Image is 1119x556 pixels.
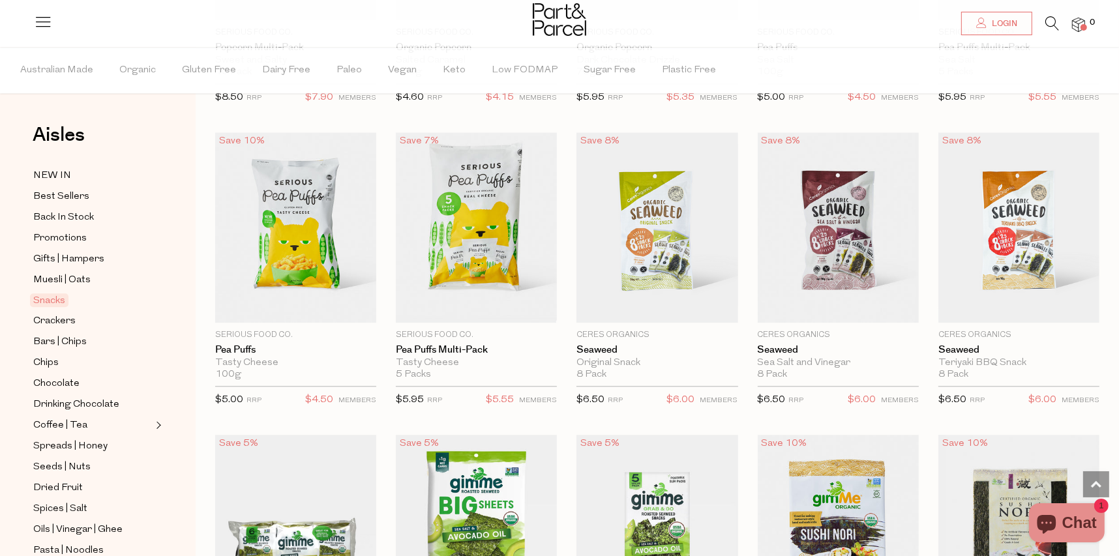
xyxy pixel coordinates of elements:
[20,48,93,93] span: Australian Made
[33,501,87,517] span: Spices | Salt
[938,395,966,405] span: $6.50
[33,168,71,184] span: NEW IN
[33,334,87,350] span: Bars | Chips
[667,392,695,409] span: $6.00
[758,93,786,102] span: $5.00
[33,417,152,433] a: Coffee | Tea
[305,89,333,106] span: $7.90
[33,125,85,158] a: Aisles
[789,397,804,404] small: RRP
[758,329,919,341] p: Ceres Organics
[608,95,623,102] small: RRP
[881,95,919,102] small: MEMBERS
[33,480,152,496] a: Dried Fruit
[1086,17,1098,29] span: 0
[938,357,1099,369] div: Teriyaki BBQ Snack
[33,521,152,538] a: Oils | Vinegar | Ghee
[336,48,362,93] span: Paleo
[667,89,695,106] span: $5.35
[396,132,443,150] div: Save 7%
[396,93,424,102] span: $4.60
[33,251,152,267] a: Gifts | Hampers
[938,132,1099,323] img: Seaweed
[33,168,152,184] a: NEW IN
[576,93,604,102] span: $5.95
[33,396,152,413] a: Drinking Chocolate
[33,460,91,475] span: Seeds | Nuts
[758,369,788,381] span: 8 Pack
[396,132,557,323] img: Pea Puffs Multi-Pack
[576,329,738,341] p: Ceres Organics
[262,48,310,93] span: Dairy Free
[970,397,985,404] small: RRP
[33,272,91,288] span: Muesli | Oats
[758,132,805,150] div: Save 8%
[33,272,152,288] a: Muesli | Oats
[938,93,966,102] span: $5.95
[662,48,716,93] span: Plastic Free
[33,314,76,329] span: Crackers
[938,435,992,452] div: Save 10%
[215,357,376,369] div: Tasty Cheese
[33,230,152,246] a: Promotions
[758,435,811,452] div: Save 10%
[153,417,162,433] button: Expand/Collapse Coffee | Tea
[1028,89,1056,106] span: $5.55
[758,344,919,356] a: Seaweed
[215,344,376,356] a: Pea Puffs
[1062,397,1099,404] small: MEMBERS
[33,189,89,205] span: Best Sellers
[492,48,558,93] span: Low FODMAP
[215,132,376,323] img: Pea Puffs
[33,188,152,205] a: Best Sellers
[576,395,604,405] span: $6.50
[119,48,156,93] span: Organic
[33,438,152,454] a: Spreads | Honey
[33,252,104,267] span: Gifts | Hampers
[215,329,376,341] p: Serious Food Co.
[519,397,557,404] small: MEMBERS
[33,355,59,371] span: Chips
[881,397,919,404] small: MEMBERS
[938,344,1099,356] a: Seaweed
[700,397,738,404] small: MEMBERS
[576,435,623,452] div: Save 5%
[33,439,108,454] span: Spreads | Honey
[338,397,376,404] small: MEMBERS
[576,132,738,323] img: Seaweed
[533,3,586,36] img: Part&Parcel
[1028,392,1056,409] span: $6.00
[33,375,152,392] a: Chocolate
[396,369,431,381] span: 5 Packs
[427,95,442,102] small: RRP
[938,369,968,381] span: 8 Pack
[758,357,919,369] div: Sea Salt and Vinegar
[584,48,636,93] span: Sugar Free
[33,334,152,350] a: Bars | Chips
[246,95,261,102] small: RRP
[848,89,876,106] span: $4.50
[30,293,68,307] span: Snacks
[989,18,1017,29] span: Login
[961,12,1032,35] a: Login
[608,397,623,404] small: RRP
[33,376,80,392] span: Chocolate
[443,48,466,93] span: Keto
[848,392,876,409] span: $6.00
[215,395,243,405] span: $5.00
[338,95,376,102] small: MEMBERS
[970,95,985,102] small: RRP
[33,501,152,517] a: Spices | Salt
[33,397,119,413] span: Drinking Chocolate
[396,435,443,452] div: Save 5%
[576,132,623,150] div: Save 8%
[1072,18,1085,31] a: 0
[396,344,557,356] a: Pea Puffs Multi-Pack
[758,395,786,405] span: $6.50
[758,132,919,323] img: Seaweed
[33,480,83,496] span: Dried Fruit
[396,357,557,369] div: Tasty Cheese
[576,369,606,381] span: 8 Pack
[33,355,152,371] a: Chips
[700,95,738,102] small: MEMBERS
